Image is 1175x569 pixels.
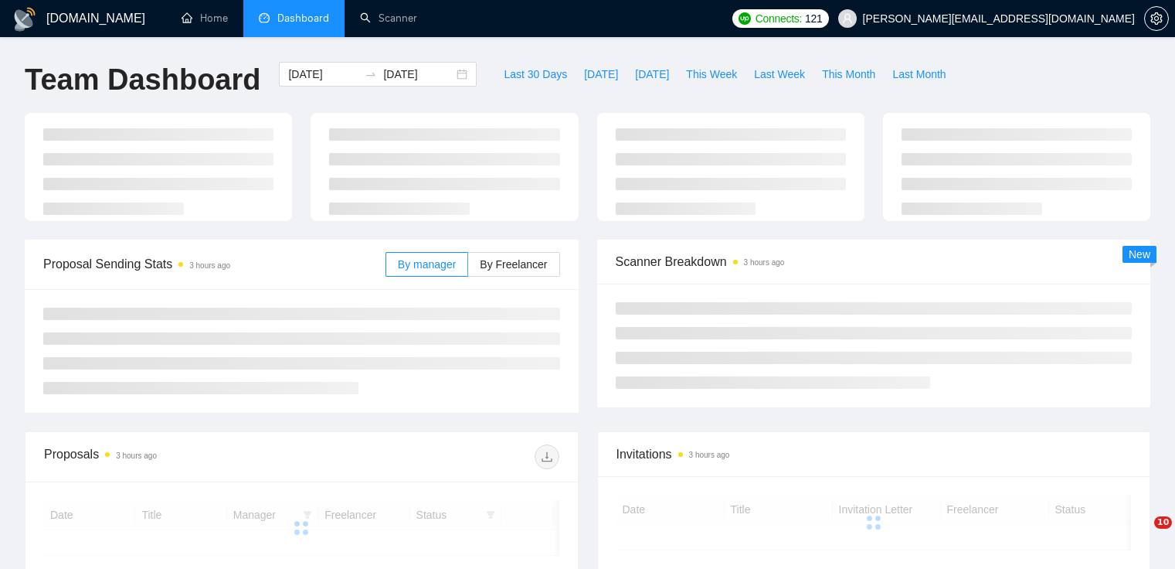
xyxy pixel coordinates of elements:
[495,62,576,87] button: Last 30 Days
[12,7,37,32] img: logo
[627,62,677,87] button: [DATE]
[288,66,358,83] input: Start date
[365,68,377,80] span: swap-right
[616,252,1133,271] span: Scanner Breakdown
[884,62,954,87] button: Last Month
[25,62,260,98] h1: Team Dashboard
[584,66,618,83] span: [DATE]
[744,258,785,267] time: 3 hours ago
[616,445,1132,464] span: Invitations
[813,62,884,87] button: This Month
[822,66,875,83] span: This Month
[189,261,230,270] time: 3 hours ago
[44,445,301,469] div: Proposals
[1144,12,1169,25] a: setting
[1144,6,1169,31] button: setting
[842,13,853,24] span: user
[745,62,813,87] button: Last Week
[43,254,385,274] span: Proposal Sending Stats
[182,12,228,25] a: homeHome
[1122,516,1160,554] iframe: Intercom live chat
[739,12,751,25] img: upwork-logo.png
[259,12,270,23] span: dashboard
[1129,248,1150,261] span: New
[576,62,627,87] button: [DATE]
[1154,516,1172,529] span: 10
[805,10,822,27] span: 121
[754,66,805,83] span: Last Week
[383,66,453,83] input: End date
[116,451,157,460] time: 3 hours ago
[635,66,669,83] span: [DATE]
[480,258,547,271] span: By Freelancer
[892,66,946,83] span: Last Month
[686,66,737,83] span: This Week
[398,258,456,271] span: By manager
[360,12,417,25] a: searchScanner
[277,12,329,25] span: Dashboard
[689,451,730,459] time: 3 hours ago
[756,10,802,27] span: Connects:
[365,68,377,80] span: to
[677,62,745,87] button: This Week
[504,66,567,83] span: Last 30 Days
